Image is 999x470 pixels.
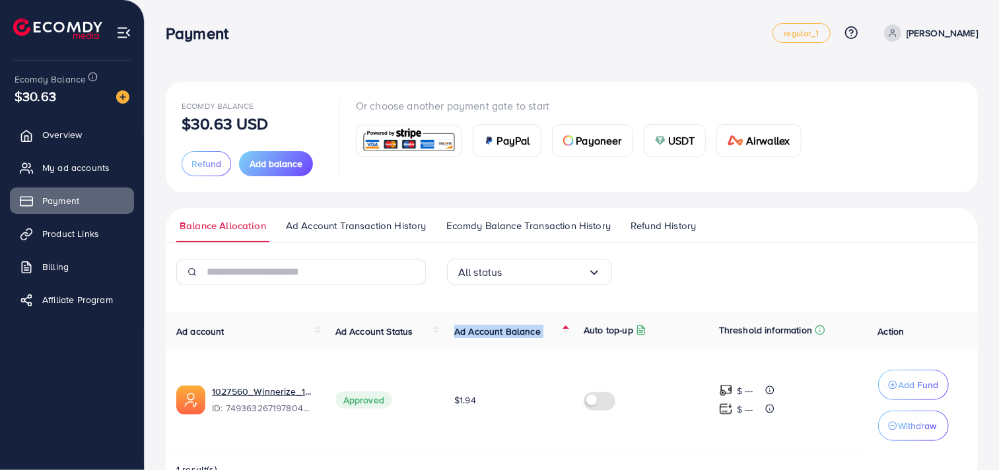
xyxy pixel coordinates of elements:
p: Auto top-up [584,322,633,338]
p: Or choose another payment gate to start [356,98,812,114]
img: image [116,90,129,104]
span: regular_1 [784,29,819,38]
span: Affiliate Program [42,293,113,306]
input: Search for option [502,262,588,283]
span: Approved [335,391,392,409]
a: cardAirwallex [716,124,801,157]
img: top-up amount [719,384,733,397]
span: Add balance [250,157,302,170]
a: Payment [10,187,134,214]
span: Refund [191,157,221,170]
a: regular_1 [773,23,830,43]
span: Overview [42,128,82,141]
p: $ --- [737,383,753,399]
span: Product Links [42,227,99,240]
a: cardPayPal [473,124,541,157]
img: top-up amount [719,402,733,416]
div: Search for option [447,259,612,285]
img: card [361,127,458,155]
span: Ad Account Balance [454,325,541,338]
span: Refund History [631,218,696,233]
img: logo [13,18,102,39]
a: card [356,125,462,157]
img: card [728,135,743,146]
img: card [563,135,574,146]
a: Overview [10,121,134,148]
span: Ecomdy Balance [15,73,86,86]
span: My ad accounts [42,161,110,174]
span: Ad Account Transaction History [286,218,427,233]
span: PayPal [497,133,530,149]
a: 1027560_Winnerize_1744747938584 [212,385,314,398]
span: Ecomdy Balance Transaction History [446,218,611,233]
p: [PERSON_NAME] [907,25,978,41]
button: Withdraw [878,411,949,441]
h3: Payment [166,24,239,43]
a: Affiliate Program [10,286,134,313]
span: All status [458,262,502,283]
img: card [484,135,495,146]
p: $ --- [737,401,753,417]
span: $30.63 [15,86,56,106]
a: Product Links [10,220,134,247]
p: Withdraw [899,418,937,434]
span: Ad account [176,325,224,338]
span: $1.94 [454,393,476,407]
span: Ad Account Status [335,325,413,338]
button: Refund [182,151,231,176]
a: Billing [10,253,134,280]
img: ic-ads-acc.e4c84228.svg [176,386,205,415]
span: USDT [668,133,695,149]
span: Billing [42,260,69,273]
button: Add Fund [878,370,949,400]
a: cardUSDT [644,124,706,157]
span: Action [878,325,905,338]
p: Threshold information [719,322,812,338]
button: Add balance [239,151,313,176]
span: Balance Allocation [180,218,266,233]
p: Add Fund [899,377,939,393]
a: cardPayoneer [552,124,633,157]
span: Payoneer [576,133,622,149]
span: ID: 7493632671978045448 [212,401,314,415]
a: [PERSON_NAME] [879,24,978,42]
img: menu [116,25,131,40]
img: card [655,135,666,146]
a: My ad accounts [10,154,134,181]
span: Payment [42,194,79,207]
p: $30.63 USD [182,116,269,131]
iframe: Chat [943,411,989,460]
span: Ecomdy Balance [182,100,254,112]
span: Airwallex [746,133,790,149]
div: <span class='underline'>1027560_Winnerize_1744747938584</span></br>7493632671978045448 [212,385,314,415]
